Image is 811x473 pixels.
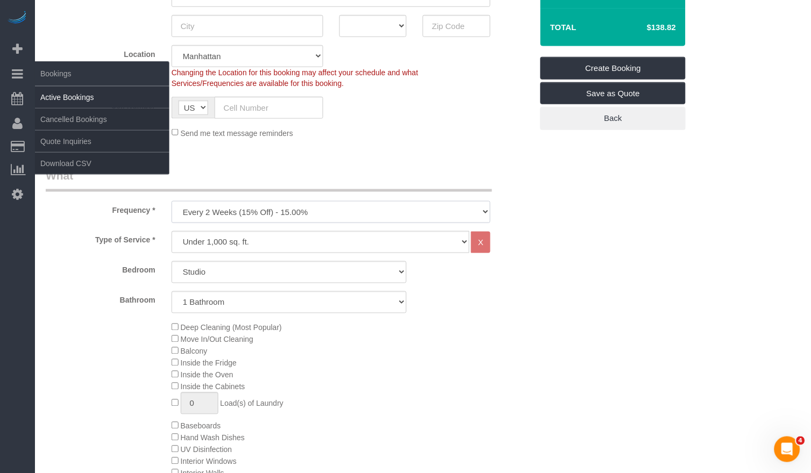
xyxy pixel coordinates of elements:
[181,371,233,379] span: Inside the Oven
[181,359,237,368] span: Inside the Fridge
[540,107,686,130] a: Back
[35,153,169,174] a: Download CSV
[35,87,169,108] a: Active Bookings
[181,422,221,431] span: Baseboards
[181,324,282,332] span: Deep Cleaning (Most Popular)
[774,436,800,462] iframe: Intercom live chat
[6,11,28,26] img: Automaid Logo
[540,57,686,80] a: Create Booking
[540,82,686,105] a: Save as Quote
[181,434,245,442] span: Hand Wash Dishes
[796,436,805,445] span: 4
[38,45,163,60] label: Location
[181,457,237,466] span: Interior Windows
[181,446,232,454] span: UV Disinfection
[172,15,323,37] input: City
[46,168,492,192] legend: What
[215,97,323,119] input: Cell Number
[35,61,169,86] span: Bookings
[181,383,245,391] span: Inside the Cabinets
[35,86,169,175] ul: Bookings
[38,261,163,276] label: Bedroom
[181,128,293,137] span: Send me text message reminders
[423,15,490,37] input: Zip Code
[550,23,577,32] strong: Total
[220,399,284,408] span: Load(s) of Laundry
[172,68,418,88] span: Changing the Location for this booking may affect your schedule and what Services/Frequencies are...
[181,347,208,356] span: Balcony
[35,109,169,130] a: Cancelled Bookings
[35,131,169,152] a: Quote Inquiries
[615,23,676,32] h4: $138.82
[38,291,163,306] label: Bathroom
[38,231,163,246] label: Type of Service *
[38,201,163,216] label: Frequency *
[181,335,253,344] span: Move In/Out Cleaning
